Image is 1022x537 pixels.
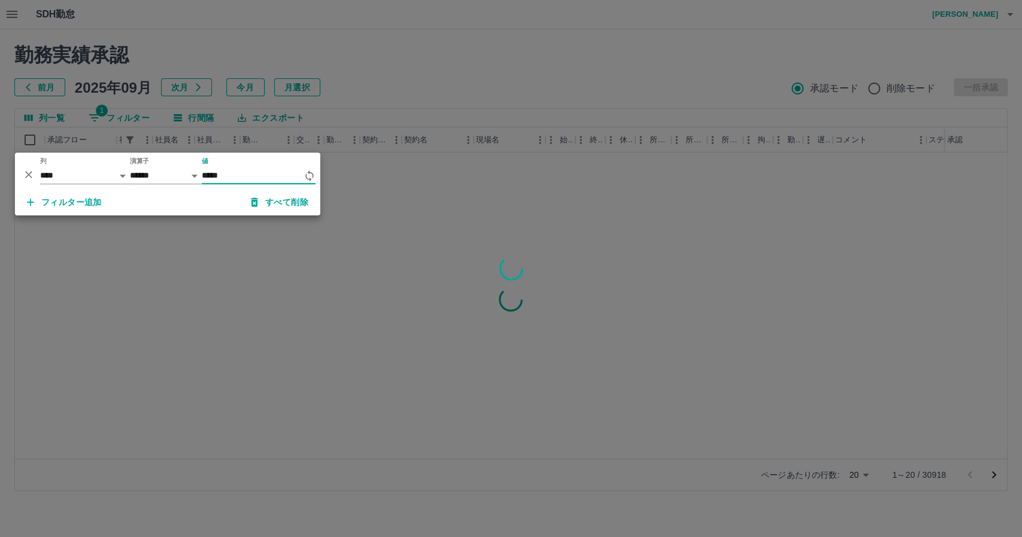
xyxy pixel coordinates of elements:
[40,157,47,166] label: 列
[20,166,38,184] button: 削除
[130,157,149,166] label: 演算子
[202,157,208,166] label: 値
[241,191,318,213] button: すべて削除
[17,191,111,213] button: フィルター追加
